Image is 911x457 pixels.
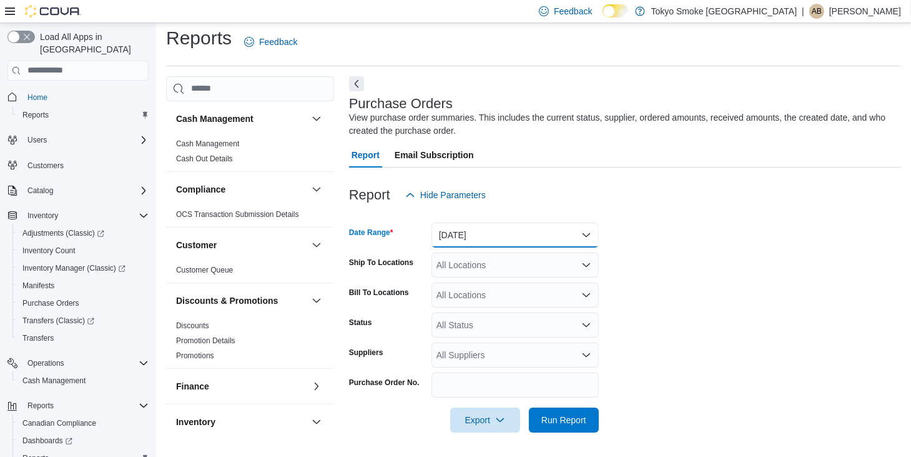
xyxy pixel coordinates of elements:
span: Transfers [17,331,149,346]
label: Bill To Locations [349,288,409,298]
div: Cash Management [166,136,334,171]
label: Ship To Locations [349,258,413,268]
button: Users [22,133,52,148]
span: Promotion Details [176,336,235,346]
span: Load All Apps in [GEOGRAPHIC_DATA] [35,31,149,56]
span: Transfers [22,333,54,343]
p: [PERSON_NAME] [829,4,901,19]
button: Inventory [22,208,63,223]
a: Reports [17,108,54,123]
span: Feedback [259,36,297,48]
button: Catalog [2,182,154,199]
button: Inventory [176,416,307,428]
span: Users [22,133,149,148]
span: OCS Transaction Submission Details [176,209,299,219]
div: Customer [166,263,334,283]
button: Home [2,88,154,106]
button: Manifests [12,277,154,294]
a: Adjustments (Classic) [17,226,109,241]
a: Promotion Details [176,336,235,345]
label: Status [349,318,372,328]
button: Customer [309,238,324,253]
span: Run Report [541,414,586,426]
span: Report [352,143,380,168]
span: Home [22,89,149,105]
a: Inventory Manager (Classic) [12,259,154,277]
button: Customer [176,239,307,251]
button: Finance [309,379,324,394]
span: Operations [22,356,149,371]
a: Discounts [176,321,209,330]
span: Hide Parameters [420,189,486,201]
h3: Purchase Orders [349,96,453,111]
p: | [802,4,804,19]
a: Transfers (Classic) [12,312,154,329]
span: Email Subscription [395,143,474,168]
a: Promotions [176,351,214,360]
a: Manifests [17,278,59,293]
a: Canadian Compliance [17,416,101,431]
span: Export [458,408,513,433]
h3: Discounts & Promotions [176,294,278,307]
a: Inventory Count [17,243,81,258]
label: Suppliers [349,348,383,358]
button: Users [2,131,154,149]
button: Hide Parameters [400,183,491,208]
p: Tokyo Smoke [GEOGRAPHIC_DATA] [651,4,797,19]
button: Catalog [22,183,58,198]
a: Cash Out Details [176,154,233,163]
button: Inventory [2,207,154,224]
span: Customer Queue [176,265,233,275]
button: Operations [2,354,154,372]
div: View purchase order summaries. This includes the current status, supplier, ordered amounts, recei... [349,111,895,138]
span: Dashboards [17,433,149,448]
button: Transfers [12,329,154,347]
span: Canadian Compliance [22,418,96,428]
button: Open list of options [581,320,591,330]
a: Feedback [239,29,302,54]
span: Catalog [22,183,149,198]
button: [DATE] [431,223,599,248]
span: Transfers (Classic) [17,313,149,328]
span: Reports [17,108,149,123]
h3: Finance [176,380,209,393]
a: Adjustments (Classic) [12,224,154,242]
a: Customers [22,158,69,173]
a: Dashboards [17,433,77,448]
span: Promotions [176,351,214,361]
button: Reports [2,397,154,414]
button: Next [349,76,364,91]
span: Adjustments (Classic) [22,228,104,238]
button: Export [450,408,520,433]
button: Compliance [176,183,307,196]
div: Discounts & Promotions [166,318,334,368]
button: Discounts & Promotions [309,293,324,308]
a: Cash Management [176,139,239,148]
span: Manifests [17,278,149,293]
span: Inventory Manager (Classic) [17,261,149,276]
span: Cash Management [176,139,239,149]
button: Open list of options [581,260,591,270]
a: Cash Management [17,373,91,388]
button: Cash Management [309,111,324,126]
input: Dark Mode [603,4,629,18]
span: Reports [22,110,49,120]
span: Transfers (Classic) [22,316,94,326]
span: Discounts [176,321,209,331]
span: Adjustments (Classic) [17,226,149,241]
span: Cash Management [17,373,149,388]
span: Purchase Orders [17,296,149,311]
button: Reports [12,106,154,124]
a: Transfers (Classic) [17,313,99,328]
span: Inventory Count [17,243,149,258]
div: Alexa Bereznycky [809,4,824,19]
span: Dashboards [22,436,72,446]
button: Purchase Orders [12,294,154,312]
span: Inventory Count [22,246,76,256]
div: Compliance [166,207,334,227]
span: Manifests [22,281,54,291]
span: Canadian Compliance [17,416,149,431]
h3: Report [349,188,390,203]
a: Inventory Manager (Classic) [17,261,130,276]
button: Reports [22,398,59,413]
